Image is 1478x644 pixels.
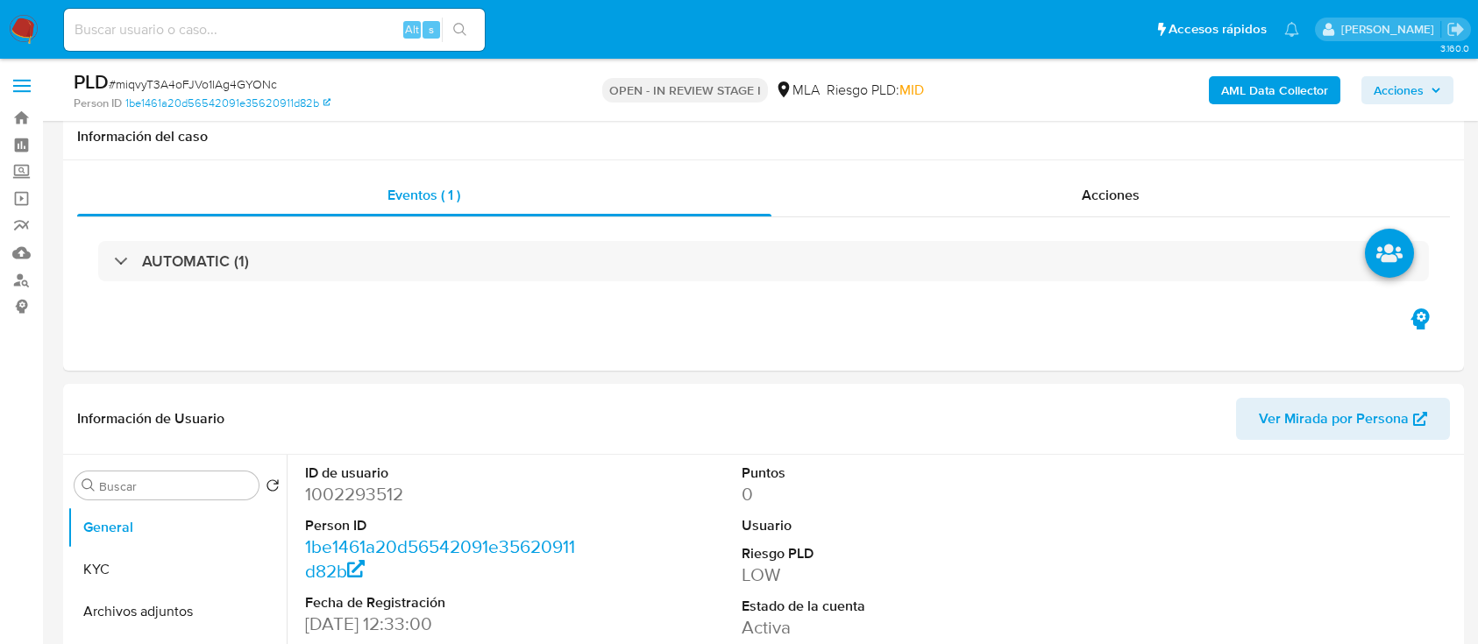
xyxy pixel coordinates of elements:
[68,548,287,591] button: KYC
[1169,20,1267,39] span: Accesos rápidos
[77,410,224,428] h1: Información de Usuario
[99,478,252,494] input: Buscar
[305,593,579,612] dt: Fecha de Registración
[742,615,1015,640] dd: Activa
[1082,185,1140,205] span: Acciones
[125,96,330,111] a: 1be1461a20d56542091e35620911d82b
[742,482,1015,506] dd: 0
[602,78,768,103] p: OPEN - IN REVIEW STAGE I
[266,478,280,498] button: Volver al orden por defecto
[305,612,579,636] dd: [DATE] 12:33:00
[827,81,924,100] span: Riesgo PLD:
[1259,398,1409,440] span: Ver Mirada por Persona
[899,80,924,100] span: MID
[64,18,485,41] input: Buscar usuario o caso...
[1284,22,1299,37] a: Notificaciones
[68,591,287,633] button: Archivos adjuntos
[305,464,579,483] dt: ID de usuario
[1361,76,1453,104] button: Acciones
[305,516,579,535] dt: Person ID
[1209,76,1340,104] button: AML Data Collector
[405,21,419,38] span: Alt
[442,18,478,42] button: search-icon
[74,96,122,111] b: Person ID
[742,516,1015,535] dt: Usuario
[1374,76,1424,104] span: Acciones
[305,482,579,506] dd: 1002293512
[742,464,1015,483] dt: Puntos
[1341,21,1440,38] p: marielabelen.cragno@mercadolibre.com
[742,544,1015,563] dt: Riesgo PLD
[305,534,575,584] a: 1be1461a20d56542091e35620911d82b
[1446,20,1465,39] a: Salir
[1221,76,1328,104] b: AML Data Collector
[98,241,1429,281] div: AUTOMATIC (1)
[775,81,820,100] div: MLA
[77,128,1450,145] h1: Información del caso
[742,597,1015,616] dt: Estado de la cuenta
[142,251,249,271] h3: AUTOMATIC (1)
[429,21,434,38] span: s
[68,506,287,548] button: General
[387,185,460,205] span: Eventos ( 1 )
[742,563,1015,587] dd: LOW
[1236,398,1450,440] button: Ver Mirada por Persona
[74,67,109,96] b: PLD
[109,75,277,93] span: # miqvyT3A4oFJVo1lAg4GYONc
[82,478,96,492] button: Buscar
